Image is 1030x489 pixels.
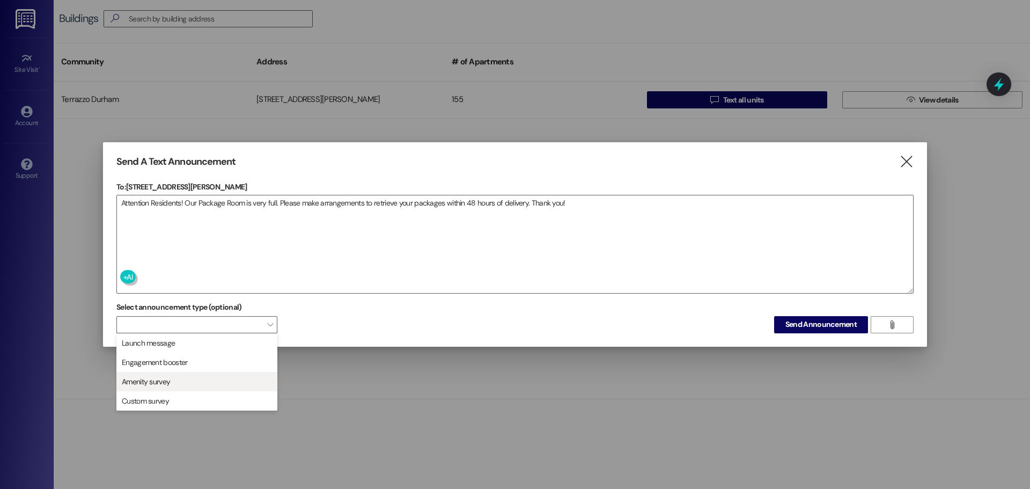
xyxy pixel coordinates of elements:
i:  [899,156,914,167]
textarea: Attention Residents! Our Package Room is very full. Please make arrangements to retrieve your pac... [117,195,913,293]
span: Amenity survey [122,376,170,387]
label: Select announcement type (optional) [116,299,242,316]
span: Launch message [122,338,175,348]
i:  [888,320,896,329]
span: Custom survey [122,396,169,406]
div: Attention Residents! Our Package Room is very full. Please make arrangements to retrieve your pac... [116,195,914,294]
p: To: [STREET_ADDRESS][PERSON_NAME] [116,181,914,192]
span: Send Announcement [785,319,857,330]
h3: Send A Text Announcement [116,156,236,168]
span: Engagement booster [122,357,187,368]
button: Send Announcement [774,316,868,333]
